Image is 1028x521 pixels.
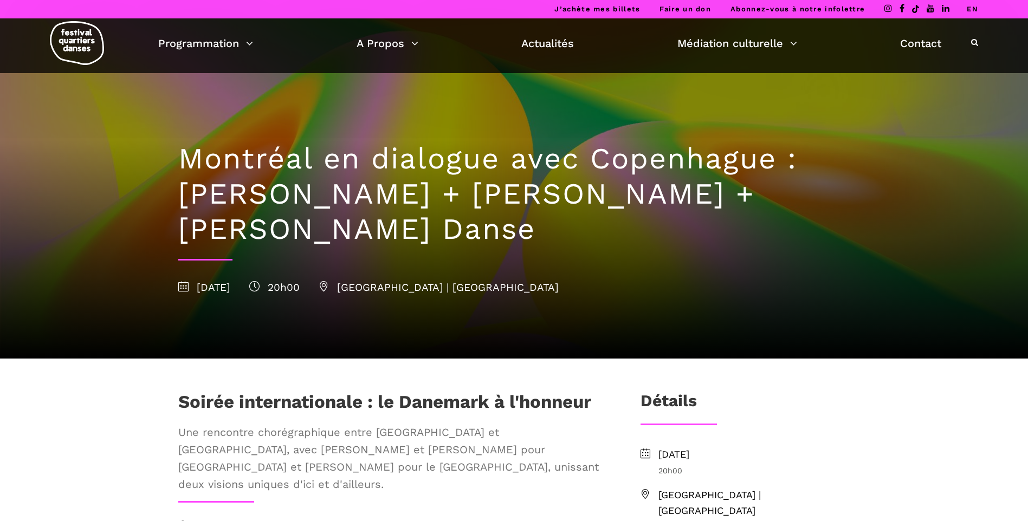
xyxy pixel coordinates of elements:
span: 20h00 [249,281,300,294]
h3: Détails [641,391,697,418]
a: Actualités [521,34,574,53]
img: logo-fqd-med [50,21,104,65]
a: A Propos [357,34,418,53]
span: [GEOGRAPHIC_DATA] | [GEOGRAPHIC_DATA] [319,281,559,294]
span: [GEOGRAPHIC_DATA] | [GEOGRAPHIC_DATA] [658,487,850,519]
span: Une rencontre chorégraphique entre [GEOGRAPHIC_DATA] et [GEOGRAPHIC_DATA], avec [PERSON_NAME] et ... [178,424,605,493]
h1: Montréal en dialogue avec Copenhague : [PERSON_NAME] + [PERSON_NAME] + [PERSON_NAME] Danse [178,141,850,246]
a: Abonnez-vous à notre infolettre [730,5,865,13]
a: Faire un don [660,5,711,13]
a: Programmation [158,34,253,53]
h1: Soirée internationale : le Danemark à l'honneur [178,391,591,418]
span: [DATE] [178,281,230,294]
a: Médiation culturelle [677,34,797,53]
a: Contact [900,34,941,53]
span: [DATE] [658,447,850,463]
a: EN [967,5,978,13]
span: 20h00 [658,465,850,477]
a: J’achète mes billets [554,5,640,13]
